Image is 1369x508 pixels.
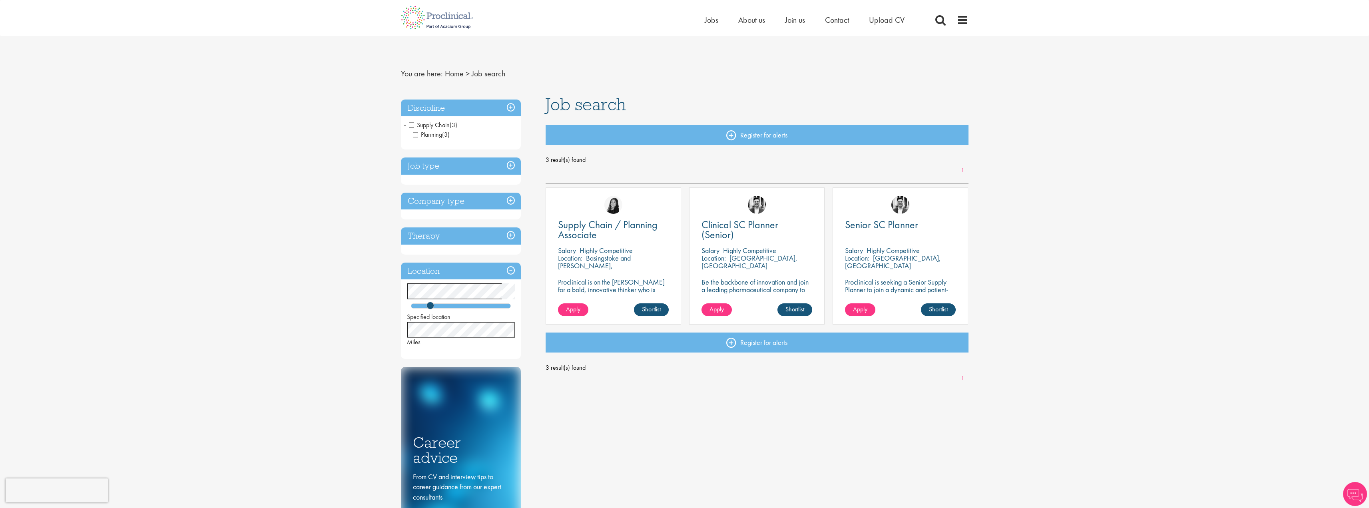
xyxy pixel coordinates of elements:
span: Location: [701,253,726,263]
span: Apply [853,305,867,313]
p: Highly Competitive [723,246,776,255]
h3: Company type [401,193,521,210]
span: Salary [845,246,863,255]
img: Edward Little [748,196,766,214]
a: Jobs [705,15,718,25]
span: 3 result(s) found [546,154,968,166]
a: Apply [701,303,732,316]
h3: Job type [401,157,521,175]
a: Apply [845,303,875,316]
span: Miles [407,338,420,346]
span: Planning [413,130,450,139]
p: [GEOGRAPHIC_DATA], [GEOGRAPHIC_DATA] [701,253,797,270]
img: Edward Little [891,196,909,214]
p: Be the backbone of innovation and join a leading pharmaceutical company to help keep life-changin... [701,278,812,309]
span: Planning [413,130,442,139]
a: Shortlist [921,303,956,316]
span: - [404,119,406,131]
a: Clinical SC Planner (Senior) [701,220,812,240]
a: breadcrumb link [445,68,464,79]
h3: Location [401,263,521,280]
a: About us [738,15,765,25]
span: Job search [546,94,626,115]
span: Salary [558,246,576,255]
p: Basingstoke and [PERSON_NAME], [GEOGRAPHIC_DATA] [558,253,631,278]
a: Register for alerts [546,333,968,353]
span: Clinical SC Planner (Senior) [701,218,778,241]
p: Proclinical is on the [PERSON_NAME] for a bold, innovative thinker who is ready to help push the ... [558,278,669,316]
span: Supply Chain [409,121,450,129]
a: 1 [957,166,968,175]
a: 1 [957,374,968,383]
span: Apply [709,305,724,313]
p: Highly Competitive [867,246,920,255]
h3: Career advice [413,435,509,466]
span: Specified location [407,313,450,321]
iframe: reCAPTCHA [6,478,108,502]
span: Location: [558,253,582,263]
a: Join us [785,15,805,25]
span: Senior SC Planner [845,218,918,231]
p: Proclinical is seeking a Senior Supply Planner to join a dynamic and patient-focused team within ... [845,278,956,309]
a: Contact [825,15,849,25]
a: Apply [558,303,588,316]
span: Apply [566,305,580,313]
span: Supply Chain [409,121,457,129]
a: Upload CV [869,15,905,25]
span: Location: [845,253,869,263]
img: Numhom Sudsok [604,196,622,214]
a: Register for alerts [546,125,968,145]
a: Supply Chain / Planning Associate [558,220,669,240]
span: (3) [442,130,450,139]
p: Highly Competitive [580,246,633,255]
h3: Discipline [401,100,521,117]
span: Job search [472,68,505,79]
a: Shortlist [777,303,812,316]
span: Supply Chain / Planning Associate [558,218,658,241]
span: Salary [701,246,719,255]
a: Senior SC Planner [845,220,956,230]
a: Shortlist [634,303,669,316]
span: 3 result(s) found [546,362,968,374]
span: (3) [450,121,457,129]
span: You are here: [401,68,443,79]
span: > [466,68,470,79]
img: Chatbot [1343,482,1367,506]
h3: Therapy [401,227,521,245]
p: [GEOGRAPHIC_DATA], [GEOGRAPHIC_DATA] [845,253,941,270]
